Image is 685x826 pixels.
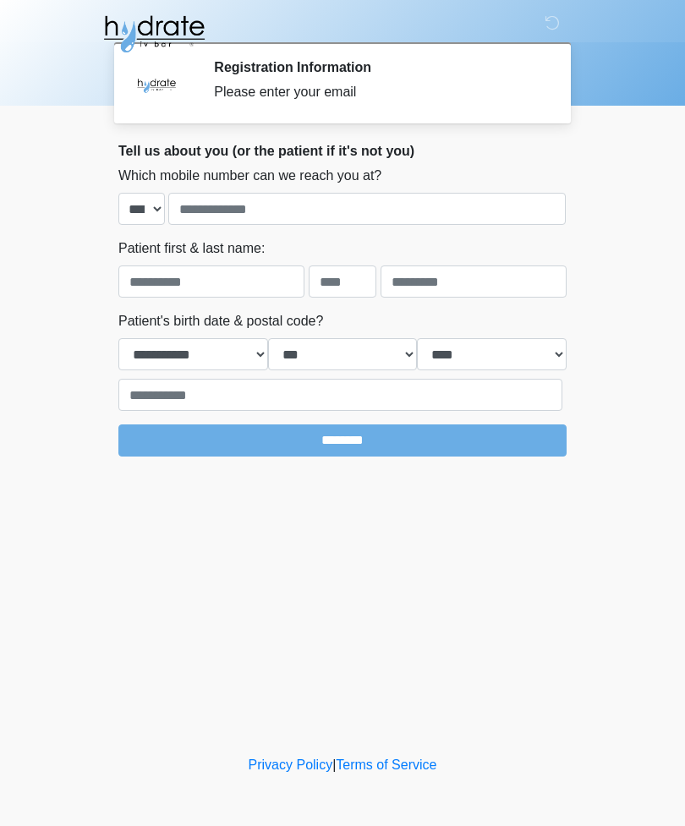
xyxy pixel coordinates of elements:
img: Hydrate IV Bar - Fort Collins Logo [101,13,206,55]
a: | [332,758,336,772]
a: Terms of Service [336,758,436,772]
label: Patient first & last name: [118,238,265,259]
a: Privacy Policy [249,758,333,772]
h2: Tell us about you (or the patient if it's not you) [118,143,567,159]
label: Which mobile number can we reach you at? [118,166,381,186]
img: Agent Avatar [131,59,182,110]
div: Please enter your email [214,82,541,102]
label: Patient's birth date & postal code? [118,311,323,331]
